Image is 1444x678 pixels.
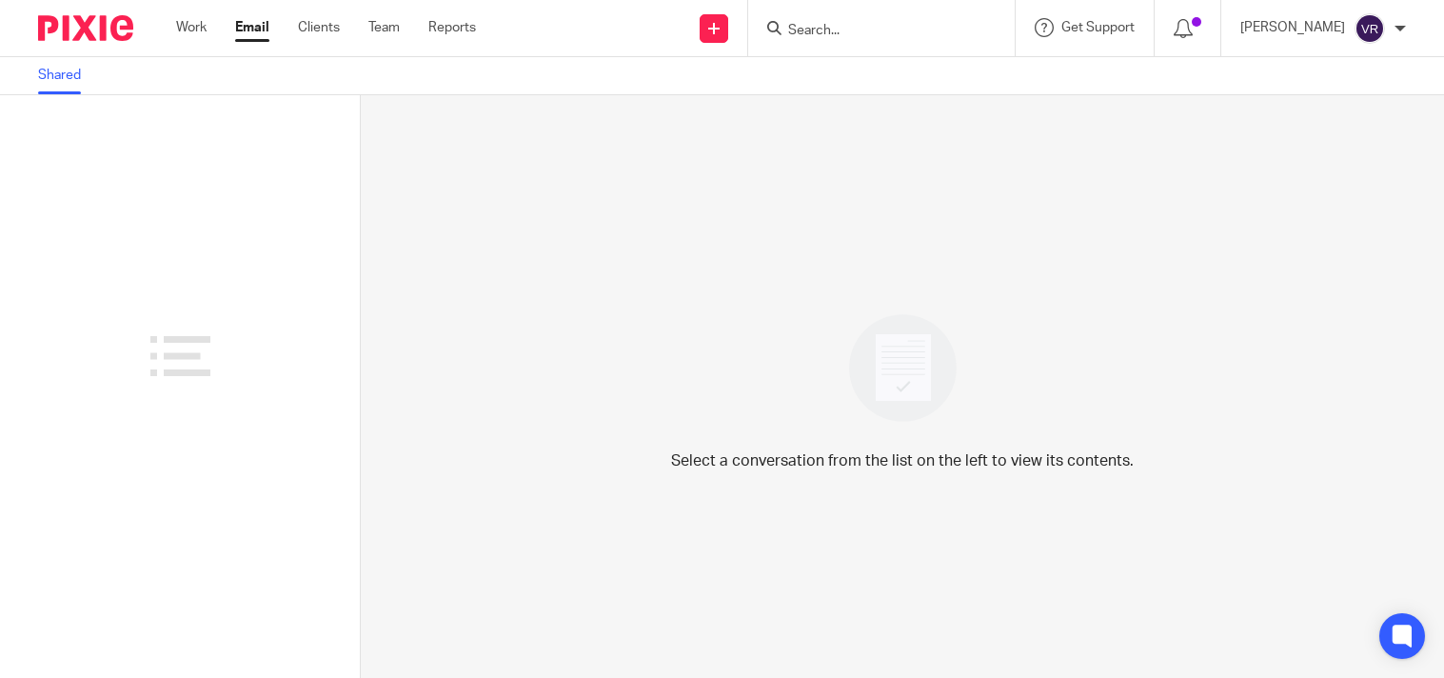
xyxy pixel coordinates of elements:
[298,18,340,37] a: Clients
[837,302,969,434] img: image
[428,18,476,37] a: Reports
[1061,21,1135,34] span: Get Support
[1355,13,1385,44] img: svg%3E
[786,23,958,40] input: Search
[671,449,1134,472] p: Select a conversation from the list on the left to view its contents.
[38,57,95,94] a: Shared
[368,18,400,37] a: Team
[235,18,269,37] a: Email
[38,15,133,41] img: Pixie
[176,18,207,37] a: Work
[1240,18,1345,37] p: [PERSON_NAME]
